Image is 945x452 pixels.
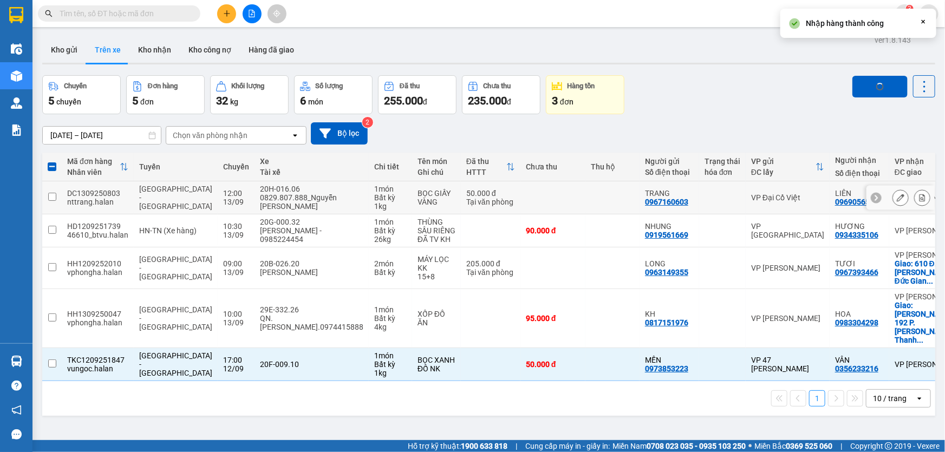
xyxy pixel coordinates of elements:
span: [GEOGRAPHIC_DATA] - [GEOGRAPHIC_DATA] [139,255,212,281]
div: MÁY LỌC KK [418,255,455,272]
span: 5 [48,94,54,107]
div: 0963149355 [645,268,688,277]
img: warehouse-icon [11,356,22,367]
div: Chưa thu [484,82,511,90]
div: 1 kg [374,369,407,377]
button: aim [268,4,286,23]
div: Người gửi [645,157,694,166]
div: 0817151976 [645,318,688,327]
div: Tại văn phòng [466,268,515,277]
span: đ [507,97,511,106]
div: Hàng tồn [568,82,595,90]
span: ⚪️ [748,444,752,448]
span: đơn [140,97,154,106]
div: Nhân viên [67,168,120,176]
div: Bất kỳ [374,268,407,277]
span: Hỗ trợ kỹ thuật: [408,440,507,452]
div: 20G-000.32 [260,218,363,226]
div: HH1209252010 [67,259,128,268]
button: Đơn hàng5đơn [126,75,205,114]
div: 0983304298 [835,318,878,327]
button: Chuyến5chuyến [42,75,121,114]
img: warehouse-icon [11,43,22,55]
div: VP [PERSON_NAME] [751,264,824,272]
input: Select a date range. [43,127,161,144]
button: file-add [243,4,262,23]
div: Tuyến [139,162,212,171]
div: 0934335106 [835,231,878,239]
img: solution-icon [11,125,22,136]
div: vphongha.halan [67,268,128,277]
button: Hàng tồn3đơn [546,75,624,114]
div: BỌC GIẤY VÀNG [418,189,455,206]
div: Số điện thoại [835,169,884,178]
div: vungoc.halan [67,364,128,373]
span: [GEOGRAPHIC_DATA] - [GEOGRAPHIC_DATA] [139,185,212,211]
button: loading Nhập hàng [852,76,908,97]
div: HH1309250047 [67,310,128,318]
span: search [45,10,53,17]
span: copyright [885,442,892,450]
div: LONG [645,259,694,268]
sup: 2 [362,117,373,128]
div: 1 món [374,218,407,226]
div: vphongha.halan [67,318,128,327]
div: 50.000 đ [526,360,580,369]
div: Thu hộ [591,162,634,171]
div: 1 kg [374,202,407,211]
div: 12/09 [223,364,249,373]
div: 205.000 đ [466,259,515,268]
div: HTTT [466,168,506,176]
div: 20F-009.10 [260,360,363,369]
span: 3 [552,94,558,107]
div: Bất kỳ [374,226,407,235]
div: [PERSON_NAME] - 0985224454 [260,226,363,244]
div: ĐÃ TV KH [418,235,455,244]
span: kg [230,97,238,106]
div: 09:00 [223,259,249,268]
div: BỌC XANH ĐỒ NK [418,356,455,373]
div: HOA [835,310,884,318]
div: 20B-026.20 [260,259,363,268]
strong: 1900 633 818 [461,442,507,450]
span: Cung cấp máy in - giấy in: [525,440,610,452]
div: Nhập hàng thành công [806,17,884,29]
div: Chọn văn phòng nhận [173,130,247,141]
div: VP [GEOGRAPHIC_DATA] [751,222,824,239]
div: Chi tiết [374,162,407,171]
span: ... [917,336,923,344]
span: đơn [560,97,573,106]
div: nttrang.halan [67,198,128,206]
span: 32 [216,94,228,107]
div: Trạng thái [705,157,740,166]
div: 1 món [374,185,407,193]
div: Tại văn phòng [466,198,515,206]
div: Số lượng [316,82,343,90]
button: Hàng đã giao [240,37,303,63]
button: caret-down [920,4,939,23]
div: 13/09 [223,198,249,206]
span: plus [223,10,231,17]
div: 0969056559 [835,198,878,206]
img: warehouse-icon [11,70,22,82]
input: Tìm tên, số ĐT hoặc mã đơn [60,8,187,19]
div: Bất kỳ [374,193,407,202]
span: 3 [908,5,911,12]
span: 255.000 [384,94,423,107]
div: HƯƠNG [835,222,884,231]
div: 2 món [374,259,407,268]
th: Toggle SortBy [62,153,134,181]
div: 10:30 [223,222,249,231]
div: NHUNG [645,222,694,231]
button: Bộ lọc [311,122,368,145]
div: 26 kg [374,235,407,244]
svg: Close [919,17,928,26]
span: vphongha.halan [816,6,895,20]
div: Chuyến [64,82,87,90]
button: Đã thu255.000đ [378,75,457,114]
div: VP gửi [751,157,816,166]
div: 50.000 đ [466,189,515,198]
div: ĐC lấy [751,168,816,176]
div: 0973853223 [645,364,688,373]
div: 0967393466 [835,268,878,277]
